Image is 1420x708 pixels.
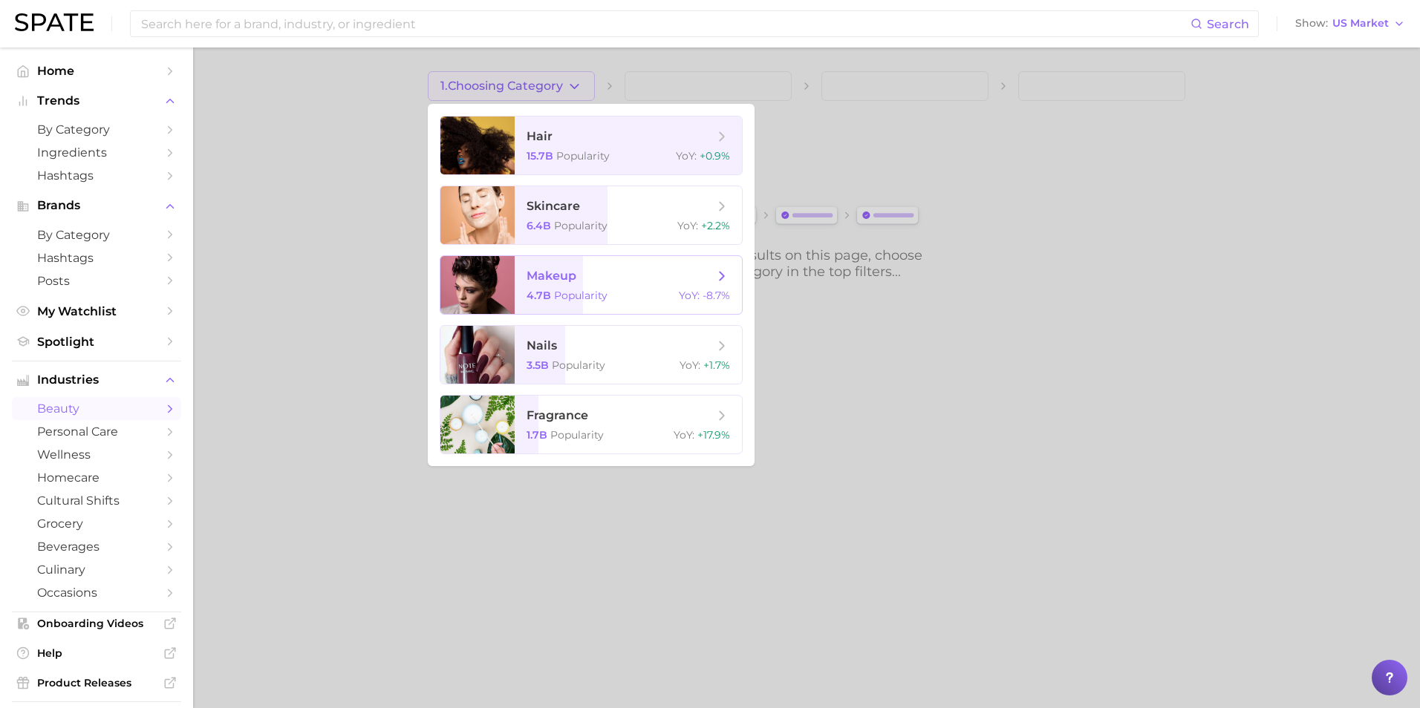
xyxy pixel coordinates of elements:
a: occasions [12,581,181,604]
input: Search here for a brand, industry, or ingredient [140,11,1191,36]
span: 3.5b [527,358,549,372]
span: hair [527,129,553,143]
span: YoY : [679,289,700,302]
a: culinary [12,558,181,581]
span: -8.7% [703,289,730,302]
a: My Watchlist [12,300,181,323]
a: by Category [12,223,181,246]
span: Industries [37,373,156,387]
span: +0.9% [700,149,730,163]
span: Popularity [556,149,610,163]
a: wellness [12,443,181,466]
a: Home [12,59,181,82]
span: YoY : [676,149,697,163]
span: YoY : [677,219,698,232]
span: Posts [37,274,156,288]
span: makeup [527,269,576,283]
img: SPATE [15,13,94,31]
span: 4.7b [527,289,551,302]
span: Help [37,646,156,660]
button: Brands [12,194,181,217]
ul: 1.Choosing Category [428,104,755,466]
span: by Category [37,228,156,242]
span: Popularity [552,358,605,372]
span: Popularity [550,428,604,442]
span: skincare [527,199,580,213]
span: +17.9% [697,428,730,442]
span: fragrance [527,408,588,422]
span: 6.4b [527,219,551,232]
a: Product Releases [12,672,181,694]
span: beverages [37,540,156,554]
a: Ingredients [12,141,181,164]
button: ShowUS Market [1292,14,1409,33]
span: grocery [37,517,156,531]
span: Show [1295,19,1328,27]
a: Posts [12,269,181,292]
a: Spotlight [12,330,181,353]
span: Ingredients [37,145,156,160]
a: homecare [12,466,181,489]
span: Home [37,64,156,78]
span: homecare [37,471,156,485]
span: Trends [37,94,156,108]
a: Hashtags [12,164,181,187]
span: YoY : [674,428,694,442]
span: Hashtags [37,251,156,265]
span: Spotlight [37,335,156,349]
span: +1.7% [703,358,730,372]
span: Brands [37,199,156,212]
button: Trends [12,90,181,112]
span: Popularity [554,219,608,232]
span: culinary [37,563,156,577]
span: 15.7b [527,149,553,163]
span: Product Releases [37,676,156,689]
span: Hashtags [37,168,156,183]
span: +2.2% [701,219,730,232]
a: Help [12,642,181,664]
a: beauty [12,397,181,420]
button: Industries [12,369,181,391]
a: grocery [12,512,181,535]
span: wellness [37,448,156,462]
span: beauty [37,401,156,416]
span: personal care [37,425,156,439]
span: Popularity [554,289,608,302]
a: Hashtags [12,246,181,269]
span: nails [527,338,557,353]
span: US Market [1332,19,1389,27]
a: cultural shifts [12,489,181,512]
a: by Category [12,118,181,141]
span: 1.7b [527,428,547,442]
span: Onboarding Videos [37,617,156,630]
span: by Category [37,122,156,137]
span: Search [1207,17,1249,31]
a: Onboarding Videos [12,612,181,635]
a: beverages [12,535,181,558]
span: occasions [37,586,156,600]
span: cultural shifts [37,494,156,508]
span: YoY : [680,358,700,372]
a: personal care [12,420,181,443]
span: My Watchlist [37,304,156,318]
